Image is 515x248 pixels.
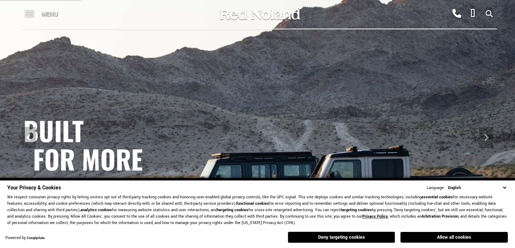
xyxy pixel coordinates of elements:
[5,236,45,240] div: Powered by
[479,127,494,148] div: Next
[81,207,112,213] strong: analytics cookies
[217,207,248,213] strong: targeting cookies
[218,8,301,21] img: Red Noland Auto Group
[236,201,269,206] strong: functional cookies
[27,236,45,240] a: ComplyAuto
[362,214,388,219] a: Privacy Policy
[400,232,508,243] button: Allow all cookies
[21,127,36,148] div: Previous
[427,186,445,190] div: Language:
[7,194,508,226] p: We respect consumer privacy rights by letting visitors opt out of third-party tracking cookies an...
[7,184,61,192] span: Your Privacy & Cookies
[341,207,372,213] strong: targeting cookies
[422,214,458,219] strong: Arbitration Provision
[446,184,508,191] select: Language Select
[422,194,453,200] strong: essential cookies
[288,232,395,243] button: Deny targeting cookies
